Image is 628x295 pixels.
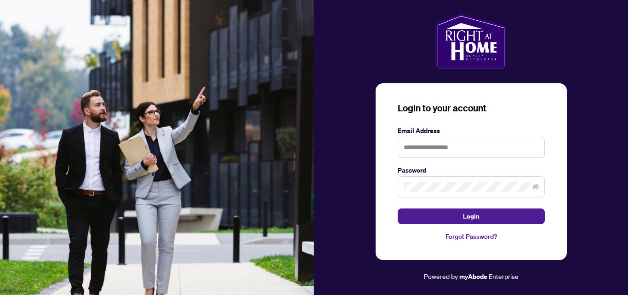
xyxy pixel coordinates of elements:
[398,126,545,136] label: Email Address
[463,209,480,224] span: Login
[532,184,539,190] span: eye-invisible
[459,272,487,282] a: myAbode
[489,272,519,280] span: Enterprise
[398,231,545,242] a: Forgot Password?
[398,208,545,224] button: Login
[424,272,458,280] span: Powered by
[398,102,545,115] h3: Login to your account
[398,165,545,175] label: Password
[435,13,507,69] img: ma-logo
